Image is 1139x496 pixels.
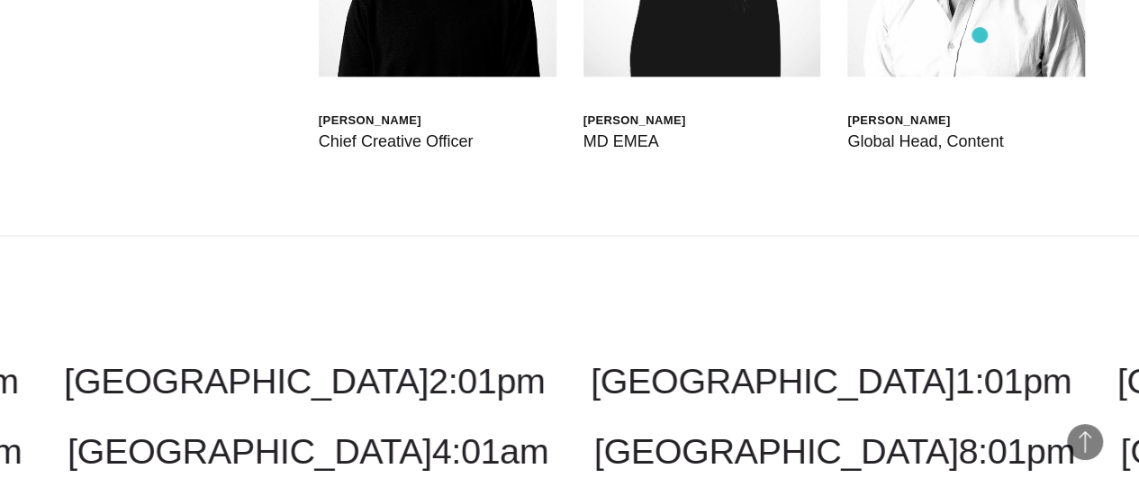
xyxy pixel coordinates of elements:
span: 2:01pm [429,361,545,401]
span: 1:01pm [955,361,1071,401]
a: [GEOGRAPHIC_DATA]1:01pm [591,361,1071,401]
span: 4:01am [432,431,548,471]
a: [GEOGRAPHIC_DATA]2:01pm [64,361,545,401]
div: Global Head, Content [847,129,1003,154]
div: [PERSON_NAME] [319,113,474,128]
div: MD EMEA [583,129,686,154]
span: 8:01pm [958,431,1074,471]
button: Back to Top [1067,424,1103,460]
div: [PERSON_NAME] [847,113,1003,128]
a: [GEOGRAPHIC_DATA]4:01am [68,431,548,471]
div: [PERSON_NAME] [583,113,686,128]
a: [GEOGRAPHIC_DATA]8:01pm [594,431,1075,471]
div: Chief Creative Officer [319,129,474,154]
